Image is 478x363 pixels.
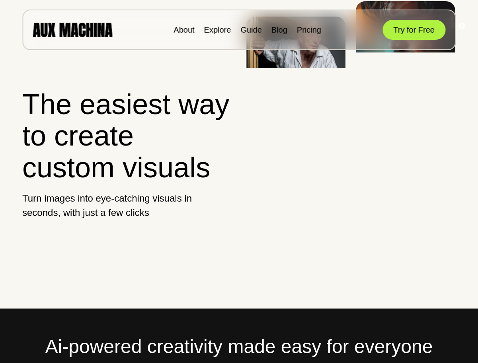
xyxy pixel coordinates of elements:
h1: The easiest way to create custom visuals [22,89,232,183]
a: Guide [240,25,261,34]
h2: Ai-powered creativity made easy for everyone [22,332,456,361]
a: Explore [204,25,231,34]
p: Turn images into eye-catching visuals in seconds, with just a few clicks [22,191,232,220]
a: Pricing [297,25,321,34]
img: AUX MACHINA [33,23,112,37]
button: Try for Free [382,20,445,40]
a: Blog [271,25,287,34]
a: About [174,25,194,34]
